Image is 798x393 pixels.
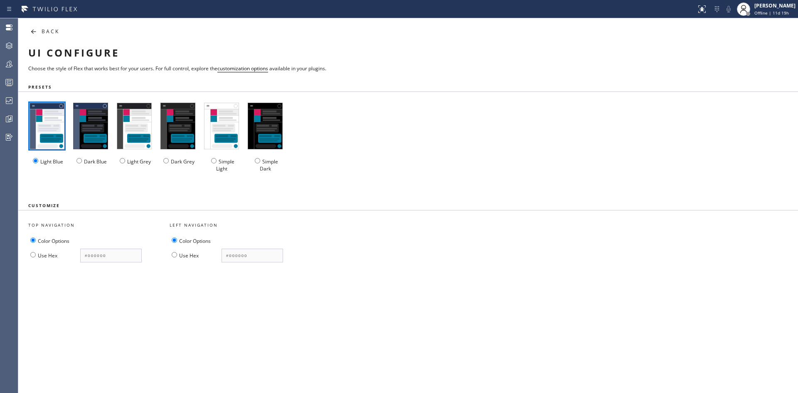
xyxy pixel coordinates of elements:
[255,158,260,163] input: Simple Dark
[118,158,151,165] label: Light Grey
[222,249,283,262] input: #000000
[76,158,82,163] input: Dark Blue
[42,27,59,36] div: BACK
[161,158,195,165] label: Dark Grey
[18,82,798,92] div: PRESETS
[30,252,36,257] input: Use Hex
[170,222,311,228] div: Left Navigation
[116,101,153,151] img: preset-grey-light-thumb.png
[163,158,169,163] input: Dark Grey
[33,158,38,163] input: Light Blue
[217,65,268,72] a: customization options
[120,158,125,163] input: Light Grey
[18,95,798,190] div: PRESETS
[18,82,798,190] div: PRESETS
[754,10,789,16] span: Offline | 11d 19h
[28,47,720,59] div: UI Configure
[18,200,798,210] div: CUSTOMIZE
[172,252,177,257] input: Use Hex
[211,158,217,163] input: Simple Light
[80,249,142,262] input: #000000
[253,158,278,172] label: Simple Dark
[28,222,170,228] div: Top Navigation
[74,158,107,165] label: Dark Blue
[28,234,80,245] label: Color Options
[203,101,240,151] img: preset-mono-light-thumb.png
[72,101,109,151] img: preset-flex-dark-thumb.png
[246,101,284,151] img: preset-mono-dark-thumb.png
[28,101,66,151] img: preset-flex-light-thumb.png
[18,200,798,275] div: CUSTOMIZE
[18,214,798,275] div: CUSTOMIZE
[28,65,720,72] div: Choose the style of Flex that works best for your users. For full control, explore the available ...
[28,249,80,262] label: Use Hex
[723,3,734,15] button: Mute
[754,2,796,9] div: [PERSON_NAME]
[31,158,63,165] label: Light Blue
[170,249,222,262] label: Use Hex
[172,237,177,243] input: Color Options
[30,237,36,243] input: Color Options
[170,234,222,245] label: Color Options
[159,101,197,151] img: preset-grey-dark-thumb.png
[209,158,234,172] label: Simple Light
